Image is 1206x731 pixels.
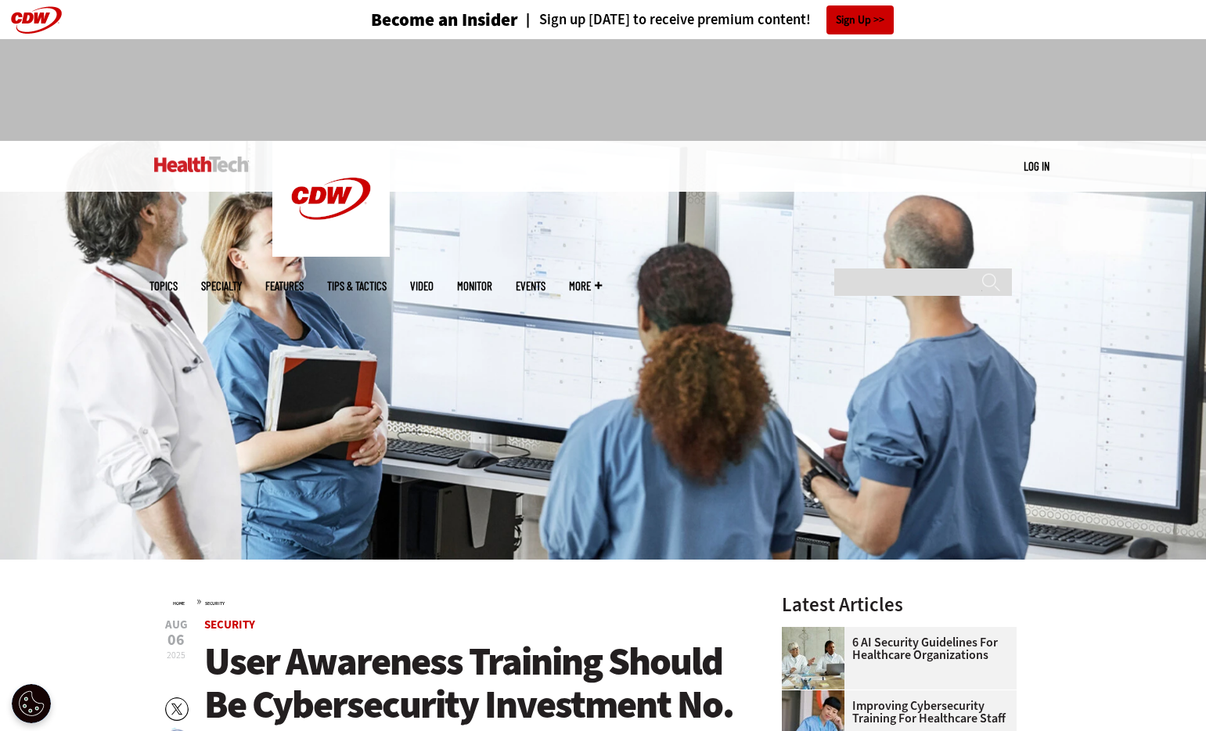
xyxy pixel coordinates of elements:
a: Sign up [DATE] to receive premium content! [518,13,811,27]
img: Doctors meeting in the office [782,627,844,690]
div: Cookie Settings [12,684,51,723]
a: Sign Up [826,5,894,34]
a: Security [205,600,225,607]
img: Home [272,141,390,257]
h3: Become an Insider [371,11,518,29]
a: nurse studying on computer [782,690,852,703]
iframe: advertisement [319,55,888,125]
div: User menu [1024,158,1049,175]
span: Topics [149,280,178,292]
a: Video [410,280,434,292]
a: Become an Insider [312,11,518,29]
span: 2025 [167,649,185,661]
span: Aug [165,619,188,631]
a: CDW [272,244,390,261]
a: Improving Cybersecurity Training for Healthcare Staff [782,700,1007,725]
a: Log in [1024,159,1049,173]
span: Specialty [201,280,242,292]
a: Doctors meeting in the office [782,627,852,639]
a: Tips & Tactics [327,280,387,292]
h3: Latest Articles [782,595,1017,614]
a: Features [265,280,304,292]
a: MonITor [457,280,492,292]
button: Open Preferences [12,684,51,723]
img: Home [154,157,249,172]
span: 06 [165,632,188,648]
span: More [569,280,602,292]
div: » [173,595,741,607]
a: Events [516,280,545,292]
a: 6 AI Security Guidelines for Healthcare Organizations [782,636,1007,661]
a: Home [173,600,185,607]
a: Security [204,617,255,632]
